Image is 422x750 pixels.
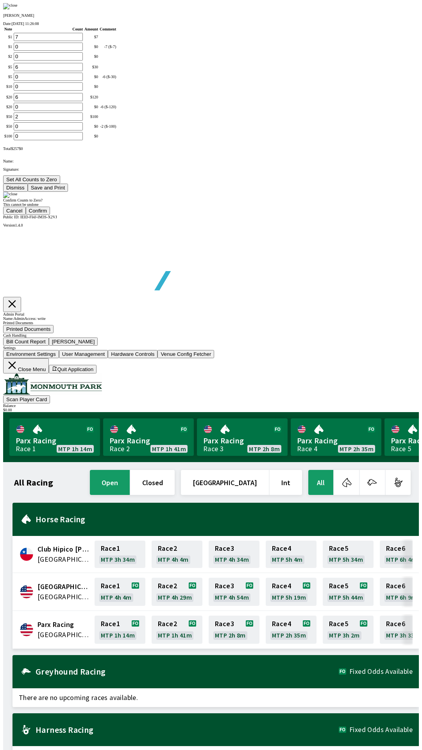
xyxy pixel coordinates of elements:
div: $ 100 [84,114,98,119]
div: -7 ($-7) [100,45,116,49]
td: $ 1 [4,32,13,41]
button: Bill Count Report [3,337,49,346]
span: Chile [38,554,90,564]
div: $ 0 [84,134,98,138]
button: Dismiss [3,184,28,192]
button: [PERSON_NAME] [49,337,98,346]
span: Race 2 [158,621,177,627]
div: Race 2 [109,446,130,452]
span: MTP 1h 41m [152,446,186,452]
span: Race 2 [158,545,177,552]
span: MTP 4h 4m [101,594,132,600]
h1: All Racing [14,479,53,486]
button: Scan Player Card [3,395,50,404]
span: Race 5 [329,583,348,589]
span: Race 4 [272,583,291,589]
span: Parx Racing [109,436,188,446]
span: Race 4 [272,621,291,627]
div: Race 1 [16,446,36,452]
span: Race 1 [101,583,120,589]
div: $ 0 [84,75,98,79]
a: Race5MTP 5h 44m [323,578,374,606]
th: Note [4,27,13,32]
button: Environment Settings [3,350,59,358]
div: -6 ($-30) [100,75,116,79]
span: MTP 5h 34m [329,556,363,562]
span: Race 2 [158,583,177,589]
div: $ 0 [84,105,98,109]
div: Cash Handling [3,333,419,337]
span: IEID-FI4J-IM3S-X2VJ [20,215,57,219]
span: Race 1 [101,621,120,627]
div: Public ID: [3,215,419,219]
div: Printed Documents [3,321,419,325]
a: Race4MTP 5h 4m [266,541,316,568]
a: Parx RacingRace 3MTP 2h 8m [197,418,288,456]
button: Set All Counts to Zero [3,175,60,184]
div: Date: [3,21,419,26]
a: Race5MTP 3h 2m [323,616,374,644]
img: venue logo [3,373,102,395]
div: Race 3 [203,446,224,452]
span: Parx Racing [16,436,94,446]
td: $ 1 [4,42,13,51]
span: Race 4 [272,545,291,552]
button: Close Menu [3,358,49,373]
span: MTP 6h 9m [386,594,417,600]
a: Parx RacingRace 1MTP 1h 14m [9,418,100,456]
span: Race 5 [329,621,348,627]
span: Club Hipico Concepcion [38,544,90,554]
button: Quit Application [49,365,97,373]
div: Version 1.4.0 [3,223,419,227]
span: Race 5 [329,545,348,552]
div: $ 0 [84,124,98,129]
span: Fixed Odds Available [349,727,413,733]
th: Count [13,27,83,32]
td: $ 50 [4,122,13,131]
a: Parx RacingRace 2MTP 1h 41m [103,418,194,456]
div: Settings [3,346,419,350]
span: MTP 1h 14m [58,446,92,452]
td: $ 5 [4,72,13,81]
button: [GEOGRAPHIC_DATA] [181,470,269,495]
td: $ 20 [4,102,13,111]
img: close [3,3,18,9]
span: Race 6 [386,621,405,627]
span: Race 6 [386,583,405,589]
span: United States [38,630,90,640]
span: MTP 3h 33m [386,632,420,638]
div: $ 0.00 [3,408,419,412]
td: $ 2 [4,52,13,61]
span: MTP 1h 41m [158,632,192,638]
button: Hardware Controls [108,350,157,358]
th: Comment [99,27,116,32]
img: global tote logo [21,227,245,310]
a: Race1MTP 4h 4m [95,578,145,606]
a: Race1MTP 3h 34m [95,541,145,568]
div: Balance [3,404,419,408]
button: Printed Documents [3,325,54,333]
a: Race4MTP 5h 19m [266,578,316,606]
h2: Harness Racing [36,727,339,733]
span: Race 1 [101,545,120,552]
div: $ 30 [84,65,98,69]
span: [DATE] 11:26:08 [12,21,39,26]
button: Confirm [26,207,50,215]
span: MTP 6h 4m [386,556,417,562]
h2: Greyhound Racing [36,668,339,675]
div: $ 0 [84,84,98,89]
span: MTP 2h 8m [249,446,280,452]
span: MTP 4h 29m [158,594,192,600]
button: Cancel [3,207,26,215]
button: User Management [59,350,108,358]
span: MTP 5h 44m [329,594,363,600]
a: Race3MTP 2h 8m [209,616,259,644]
span: MTP 1h 14m [101,632,135,638]
span: MTP 4h 54m [215,594,249,600]
span: MTP 4h 34m [215,556,249,562]
td: $ 50 [4,112,13,121]
span: Fixed Odds Available [349,668,413,675]
span: Fairmount Park [38,582,90,592]
a: Parx RacingRace 4MTP 2h 35m [291,418,381,456]
div: $ 0 [84,54,98,59]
